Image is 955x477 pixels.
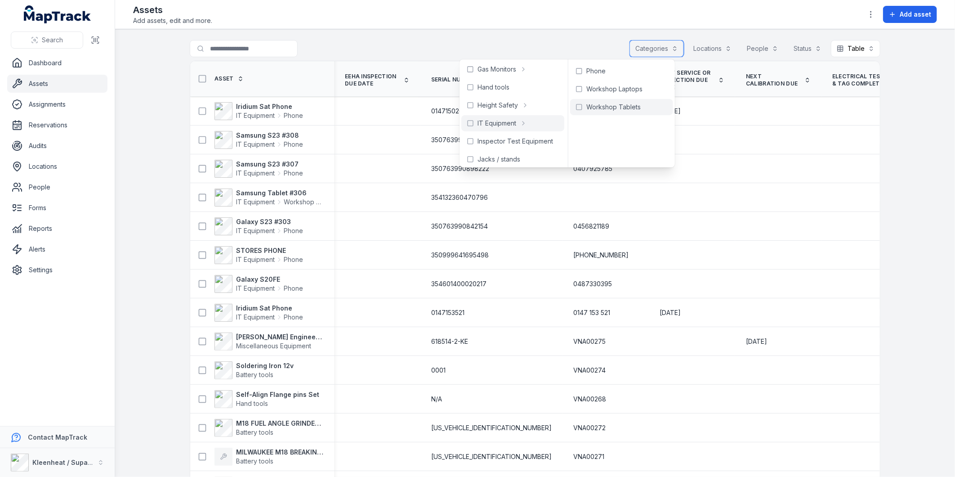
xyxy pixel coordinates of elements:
span: VNA00268 [573,395,606,404]
span: IT Equipment [236,284,275,293]
span: 0147 153 521 [573,308,610,317]
span: Phone [284,169,303,178]
a: Locations [7,157,107,175]
span: Phone [284,255,303,264]
a: MapTrack [24,5,91,23]
a: Settings [7,261,107,279]
a: STORES PHONEIT EquipmentPhone [214,246,303,264]
span: Phone [284,284,303,293]
a: Asset [214,75,244,82]
span: VNA00272 [573,423,606,432]
a: [PERSON_NAME] Engineering Valve 1" NPTMiscellaneous Equipment [214,333,323,351]
span: 0456821189 [573,222,609,231]
a: MILWAUKEE M18 BREAKING DIE GRINDERBattery tools [214,448,323,466]
span: VNA00274 [573,366,606,375]
span: IT Equipment [236,226,275,235]
span: Inspector Test Equipment [477,137,553,146]
a: Alerts [7,240,107,258]
span: Workshop Laptops [586,85,643,94]
a: Audits [7,137,107,155]
span: Next Calibration Due [746,73,801,87]
span: 618514-2-KE [431,337,468,346]
span: IT Equipment [236,169,275,178]
button: Categories [629,40,684,57]
button: Status [788,40,827,57]
a: Soldering Iron 12vBattery tools [214,361,294,379]
a: Next Service or Inspection Due Date [660,69,724,91]
span: Phone [284,111,303,120]
a: Electrical Test & Tag Complete [832,73,897,87]
a: Samsung S23 #307IT EquipmentPhone [214,160,303,178]
span: [DATE] [746,337,767,345]
strong: Self-Align Flange pins Set [236,390,319,399]
a: Reports [7,220,107,238]
strong: Samsung Tablet #306 [236,189,323,198]
strong: [PERSON_NAME] Engineering Valve 1" NPT [236,333,323,342]
span: EEHA Inspection Due Date [345,73,400,87]
span: Phone [586,67,606,76]
span: [US_VEHICLE_IDENTIFICATION_NUMBER] [431,423,552,432]
a: Iridium Sat PhoneIT EquipmentPhone [214,102,303,120]
span: 0487330395 [573,279,612,288]
button: Table [831,40,880,57]
a: Assignments [7,95,107,113]
span: IT Equipment [236,255,275,264]
time: 31/07/2026, 12:00:00 am [746,337,767,346]
a: Next Calibration Due [746,73,811,87]
a: People [7,178,107,196]
span: Hand tools [236,400,268,407]
span: Phone [284,226,303,235]
strong: Galaxy S23 #303 [236,217,303,226]
span: VNA00275 [573,337,606,346]
time: 01/09/2025, 12:00:00 am [660,308,681,317]
strong: Iridium Sat Phone [236,304,303,313]
h2: Assets [133,4,212,16]
span: VNA00271 [573,452,604,461]
button: Locations [687,40,737,57]
span: IT Equipment [236,313,275,322]
a: EEHA Inspection Due Date [345,73,410,87]
span: Battery tools [236,428,273,436]
strong: MILWAUKEE M18 BREAKING DIE GRINDER [236,448,323,457]
span: Serial Number [431,76,477,83]
strong: Galaxy S20FE [236,275,303,284]
span: Search [42,36,63,45]
a: Serial Number [431,76,486,83]
span: [DATE] [660,309,681,316]
span: Miscellaneous Equipment [236,342,311,350]
strong: Samsung S23 #307 [236,160,303,169]
a: Iridium Sat PhoneIT EquipmentPhone [214,304,303,322]
strong: Iridium Sat Phone [236,102,303,111]
span: Asset [214,75,234,82]
span: Phone [284,140,303,149]
strong: Kleenheat / Supagas [32,459,99,466]
a: Reservations [7,116,107,134]
a: Galaxy S20FEIT EquipmentPhone [214,275,303,293]
span: [PHONE_NUMBER] [573,251,629,260]
button: People [741,40,784,57]
a: Assets [7,75,107,93]
span: IT Equipment [477,119,516,128]
span: 354132360470796 [431,193,488,202]
span: Electrical Test & Tag Complete [832,73,887,87]
a: Galaxy S23 #303IT EquipmentPhone [214,217,303,235]
button: Add asset [883,6,937,23]
span: Battery tools [236,371,273,378]
span: 354601400020217 [431,279,486,288]
span: Add assets, edit and more. [133,16,212,25]
span: Workshop Tablets [586,103,641,112]
strong: STORES PHONE [236,246,303,255]
span: 350999641695498 [431,251,489,260]
span: Phone [284,313,303,322]
button: Search [11,31,83,49]
span: IT Equipment [236,111,275,120]
span: 0001 [431,366,446,375]
span: Jacks / stands [477,155,520,164]
span: 350763990939547 [431,135,490,144]
span: IT Equipment [236,198,275,207]
strong: M18 FUEL ANGLE GRINDER 125MM KIT 2B 5AH FC CASE [236,419,323,428]
span: 350763990898222 [431,164,489,173]
span: Battery tools [236,457,273,465]
strong: Samsung S23 #308 [236,131,303,140]
span: Height Safety [477,101,518,110]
